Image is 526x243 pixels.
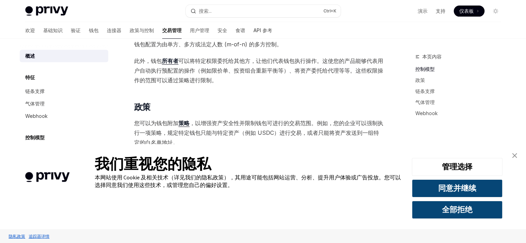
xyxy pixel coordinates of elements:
[415,97,507,108] a: 气体管理
[454,6,485,17] a: 仪表板
[71,27,81,33] font: 验证
[130,27,154,33] font: 政策与控制
[331,8,336,13] font: +K
[512,153,517,158] img: 关闭横幅
[134,57,162,64] font: 此外，钱包
[236,27,245,33] font: 食谱
[134,57,383,84] font: 可以将特定权限委托给其他方，让他们代表钱包执行操作。这使您的产品能够代表用户自动执行预配置的操作（例如限价单、投资组合重新平衡等）、将资产委托给代理等等。这些权限操作的范围可以通过策略进行限制。
[253,27,272,33] font: API 参考
[323,8,331,13] font: Ctrl
[422,54,442,59] font: 本页内容
[130,22,154,39] a: 政策与控制
[438,183,476,193] font: 同意并继续
[418,8,427,15] a: 演示
[89,22,99,39] a: 钱包
[20,85,108,97] a: 链条支撑
[95,174,401,188] font: 本网站使用 Cookie 及相关技术（详见我们的隐私政策），其用途可能包括网站运营、分析、提升用户体验或广告投放。您可以选择同意我们使用这些技术，或管理您自己的偏好设置。
[25,113,48,119] font: Webhook
[178,120,190,127] font: 策略
[134,120,178,127] font: 您可以为钱包附加
[89,27,99,33] font: 钱包
[490,6,501,17] button: 切换暗模式
[436,8,445,14] font: 支持
[442,162,472,171] font: 管理选择
[162,57,178,65] a: 所有者
[415,99,435,105] font: 气体管理
[412,201,502,219] button: 全部拒绝
[25,88,45,94] font: 链条支撑
[162,27,182,33] font: 交易管理
[27,230,51,242] a: 追踪器详情
[415,86,507,97] a: 链条支撑
[10,162,84,192] img: 公司徽标
[134,102,150,112] font: 政策
[418,8,427,14] font: 演示
[199,8,212,14] font: 搜索...
[415,75,507,86] a: 政策
[25,27,35,33] font: 欢迎
[162,57,178,64] font: 所有者
[20,50,108,62] a: 概述
[71,22,81,39] a: 验证
[415,66,435,72] font: 控制模型
[43,22,63,39] a: 基础知识
[107,22,121,39] a: 连接器
[107,27,121,33] font: 连接器
[436,8,445,15] a: 支持
[7,230,27,242] a: 隐私政策
[95,155,211,173] font: 我们重视您的隐私
[253,22,272,39] a: API 参考
[508,149,522,162] a: 关闭横幅
[25,22,35,39] a: 欢迎
[25,74,35,80] font: 特征
[190,22,209,39] a: 用户管理
[20,110,108,122] a: Webhook
[20,97,108,110] a: 气体管理
[162,22,182,39] a: 交易管理
[29,234,49,239] font: 追踪器详情
[442,205,472,214] font: 全部拒绝
[186,5,341,17] button: 搜索...Ctrl+K
[25,6,68,16] img: 灯光标志
[218,27,227,33] font: 安全
[218,22,227,39] a: 安全
[459,8,474,14] font: 仪表板
[415,88,435,94] font: 链条支撑
[412,158,502,176] button: 管理选择
[178,120,190,127] a: 策略
[9,234,25,239] font: 隐私政策
[415,77,425,83] font: 政策
[415,64,507,75] a: 控制模型
[43,27,63,33] font: 基础知识
[412,179,502,197] button: 同意并继续
[25,53,35,59] font: 概述
[134,120,383,146] font: ，以增强资产安全性并限制钱包可进行的交易范围。例如，您的企业可以强制执行一项策略，规定特定钱包只能与特定资产（例如 USDC）进行交易，或者只能将资产发送到一组特定的白名单地址。
[25,101,45,106] font: 气体管理
[25,134,45,140] font: 控制模型
[190,27,209,33] font: 用户管理
[415,110,438,116] font: Webhook
[415,108,507,119] a: Webhook
[236,22,245,39] a: 食谱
